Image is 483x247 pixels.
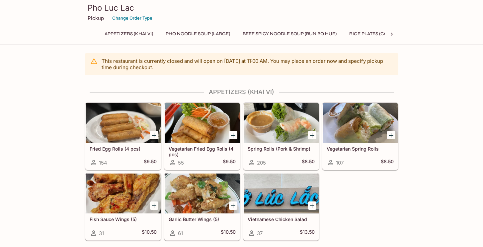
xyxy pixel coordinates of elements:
[308,131,316,139] button: Add Spring Rolls (Pork & Shrimp)
[86,174,161,213] div: Fish Sauce Wings (5)
[381,159,394,167] h5: $8.50
[86,103,161,143] div: Fried Egg Rolls (4 pcs)
[150,201,158,210] button: Add Fish Sauce Wings (5)
[244,103,319,143] div: Spring Rolls (Pork & Shrimp)
[169,146,236,157] h5: Vegetarian Fried Egg Rolls (4 pcs)
[99,160,107,166] span: 154
[322,103,398,170] a: Vegetarian Spring Rolls107$8.50
[165,103,240,143] div: Vegetarian Fried Egg Rolls (4 pcs)
[257,230,263,236] span: 37
[85,88,398,96] h4: Appetizers (Khai Vi)
[99,230,104,236] span: 31
[346,29,406,39] button: Rice Plates (Com Dia)
[101,29,157,39] button: Appetizers (Khai Vi)
[178,160,184,166] span: 55
[142,229,157,237] h5: $10.50
[323,103,398,143] div: Vegetarian Spring Rolls
[223,159,236,167] h5: $9.50
[302,159,315,167] h5: $8.50
[85,173,161,240] a: Fish Sauce Wings (5)31$10.50
[178,230,183,236] span: 61
[88,3,396,13] h3: Pho Luc Lac
[164,173,240,240] a: Garlic Butter Wings (5)61$10.50
[229,131,237,139] button: Add Vegetarian Fried Egg Rolls (4 pcs)
[169,216,236,222] h5: Garlic Butter Wings (5)
[387,131,395,139] button: Add Vegetarian Spring Rolls
[164,103,240,170] a: Vegetarian Fried Egg Rolls (4 pcs)55$9.50
[336,160,344,166] span: 107
[88,15,104,21] p: Pickup
[243,103,319,170] a: Spring Rolls (Pork & Shrimp)205$8.50
[243,173,319,240] a: Vietnamese Chicken Salad37$13.50
[300,229,315,237] h5: $13.50
[102,58,393,70] p: This restaurant is currently closed and will open on [DATE] at 11:00 AM . You may place an order ...
[248,216,315,222] h5: Vietnamese Chicken Salad
[85,103,161,170] a: Fried Egg Rolls (4 pcs)154$9.50
[244,174,319,213] div: Vietnamese Chicken Salad
[239,29,340,39] button: Beef Spicy Noodle Soup (Bun Bo Hue)
[162,29,234,39] button: Pho Noodle Soup (Large)
[144,159,157,167] h5: $9.50
[90,216,157,222] h5: Fish Sauce Wings (5)
[221,229,236,237] h5: $10.50
[90,146,157,152] h5: Fried Egg Rolls (4 pcs)
[165,174,240,213] div: Garlic Butter Wings (5)
[248,146,315,152] h5: Spring Rolls (Pork & Shrimp)
[327,146,394,152] h5: Vegetarian Spring Rolls
[229,201,237,210] button: Add Garlic Butter Wings (5)
[257,160,266,166] span: 205
[308,201,316,210] button: Add Vietnamese Chicken Salad
[150,131,158,139] button: Add Fried Egg Rolls (4 pcs)
[109,13,155,23] button: Change Order Type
